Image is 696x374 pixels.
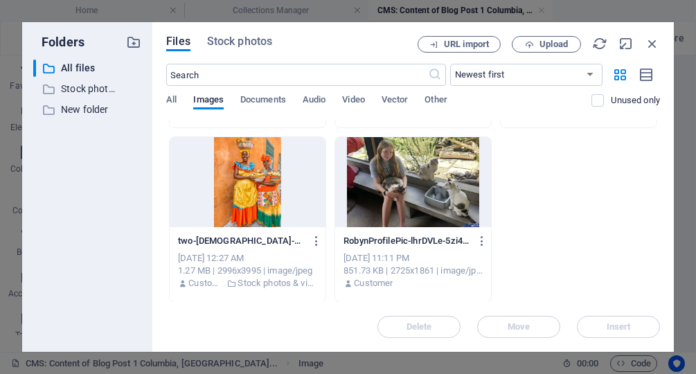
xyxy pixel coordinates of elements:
span: URL import [444,40,489,48]
div: 851.73 KB | 2725x1861 | image/jpeg [343,265,483,277]
i: Reload [592,36,607,51]
p: Stock photos & videos [61,81,116,97]
span: Stock photos [207,33,272,50]
span: Upload [539,40,568,48]
span: Other [425,91,447,111]
span: Audio [303,91,325,111]
p: Folders [33,33,84,51]
div: [DATE] 11:11 PM [343,252,483,265]
p: All files [61,60,116,76]
p: New folder [61,102,116,118]
p: Customer [354,277,393,290]
span: Files [166,33,190,50]
button: URL import [418,36,501,53]
i: Close [645,36,660,51]
p: Displays only files that are not in use on the website. Files added during this session can still... [611,94,660,107]
div: By: Customer | Folder: Stock photos & videos [178,277,317,290]
i: Minimize [618,36,634,51]
button: Upload [512,36,581,53]
div: ​ [33,60,36,77]
div: New folder [33,101,141,118]
p: Customer [188,277,223,290]
i: Create new folder [126,35,141,50]
div: [DATE] 12:27 AM [178,252,317,265]
input: Search [166,64,427,86]
p: two-afro-colombian-women-in-bright-traditional-attire-carry-fruit-baskets-in-cartagena-colombia-m... [178,235,304,247]
span: Images [193,91,224,111]
p: Stock photos & videos [238,277,317,290]
span: Vector [382,91,409,111]
div: Stock photos & videos [33,80,116,98]
span: Documents [240,91,286,111]
div: 1.27 MB | 2996x3995 | image/jpeg [178,265,317,277]
div: Stock photos & videos [33,80,141,98]
p: RobynProfilePic-lhrDVLe-5zi4w66W2_jw0w.jpg [343,235,470,247]
span: Video [342,91,364,111]
span: All [166,91,177,111]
